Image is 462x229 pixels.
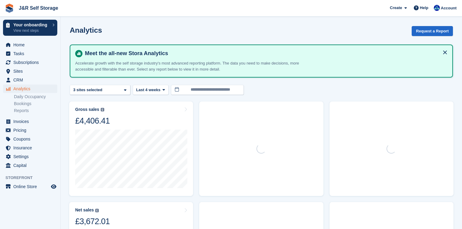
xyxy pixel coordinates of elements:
img: icon-info-grey-7440780725fd019a000dd9b08b2336e03edf1995a4989e88bcd33f0948082b44.svg [95,209,99,212]
span: Create [390,5,402,11]
a: menu [3,85,57,93]
a: Daily Occupancy [14,94,57,100]
p: Accelerate growth with the self storage industry's most advanced reporting platform. The data you... [75,60,303,72]
a: menu [3,58,57,67]
span: Help [420,5,428,11]
a: menu [3,76,57,84]
div: £3,672.01 [75,216,110,227]
span: Coupons [13,135,50,143]
h4: Meet the all-new Stora Analytics [82,50,447,57]
span: Capital [13,161,50,170]
a: menu [3,182,57,191]
a: menu [3,117,57,126]
img: icon-info-grey-7440780725fd019a000dd9b08b2336e03edf1995a4989e88bcd33f0948082b44.svg [101,108,104,111]
span: Tasks [13,49,50,58]
button: Last 4 weeks [133,85,169,95]
a: menu [3,126,57,134]
span: Home [13,41,50,49]
span: Analytics [13,85,50,93]
a: J&R Self Storage [16,3,61,13]
div: £4,406.41 [75,116,110,126]
span: Invoices [13,117,50,126]
span: Settings [13,152,50,161]
p: View next steps [13,28,49,33]
button: Request a Report [412,26,453,36]
span: CRM [13,76,50,84]
a: menu [3,41,57,49]
a: Your onboarding View next steps [3,20,57,36]
span: Last 4 weeks [136,87,160,93]
span: Subscriptions [13,58,50,67]
span: Insurance [13,144,50,152]
p: Your onboarding [13,23,49,27]
a: menu [3,152,57,161]
span: Pricing [13,126,50,134]
a: menu [3,144,57,152]
div: 3 sites selected [72,87,105,93]
a: menu [3,161,57,170]
span: Storefront [5,175,60,181]
a: Bookings [14,101,57,107]
div: Net sales [75,207,94,213]
img: stora-icon-8386f47178a22dfd0bd8f6a31ec36ba5ce8667c1dd55bd0f319d3a0aa187defe.svg [5,4,14,13]
div: Gross sales [75,107,99,112]
span: Account [441,5,457,11]
span: Online Store [13,182,50,191]
span: Sites [13,67,50,75]
a: Reports [14,108,57,114]
h2: Analytics [70,26,102,34]
a: menu [3,67,57,75]
a: menu [3,135,57,143]
a: Preview store [50,183,57,190]
a: menu [3,49,57,58]
img: Steve Revell [434,5,440,11]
